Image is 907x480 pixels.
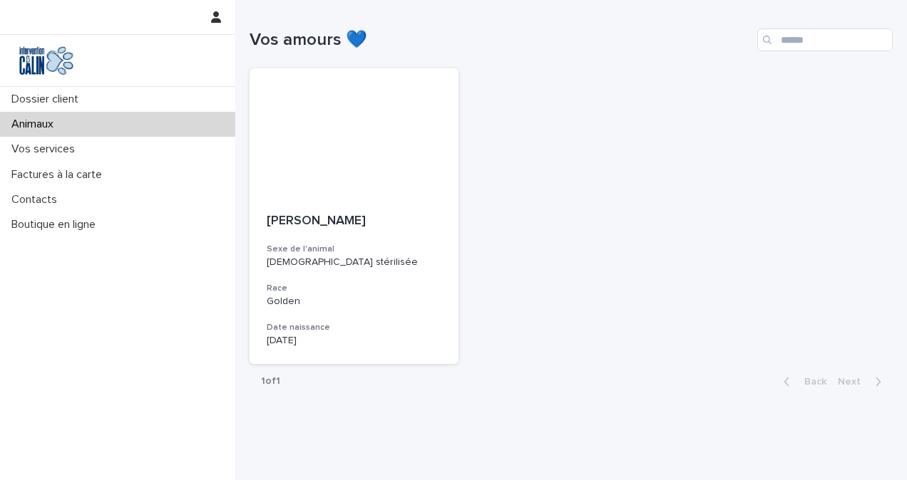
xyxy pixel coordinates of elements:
p: Factures à la carte [6,168,113,182]
p: [DEMOGRAPHIC_DATA] stérilisée [267,256,441,268]
h1: Vos amours 💙 [250,30,752,51]
h3: Date naissance [267,322,441,333]
p: Dossier client [6,93,90,106]
h3: Sexe de l'animal [267,244,441,255]
img: Y0SYDZVsQvbSeSFpbQoq [11,46,81,75]
button: Back [772,375,832,388]
input: Search [757,28,893,51]
p: Animaux [6,118,65,131]
p: Contacts [6,193,68,207]
button: Next [832,375,893,388]
span: Back [796,377,826,387]
p: Golden [267,296,441,308]
span: Next [838,377,869,387]
a: [PERSON_NAME]Sexe de l'animal[DEMOGRAPHIC_DATA] stériliséeRaceGoldenDate naissance[DATE] [250,68,458,364]
p: [PERSON_NAME] [267,214,441,229]
p: 1 of 1 [250,364,292,399]
p: Boutique en ligne [6,218,107,231]
h3: Race [267,283,441,294]
p: [DATE] [267,335,441,347]
p: Vos services [6,142,86,156]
